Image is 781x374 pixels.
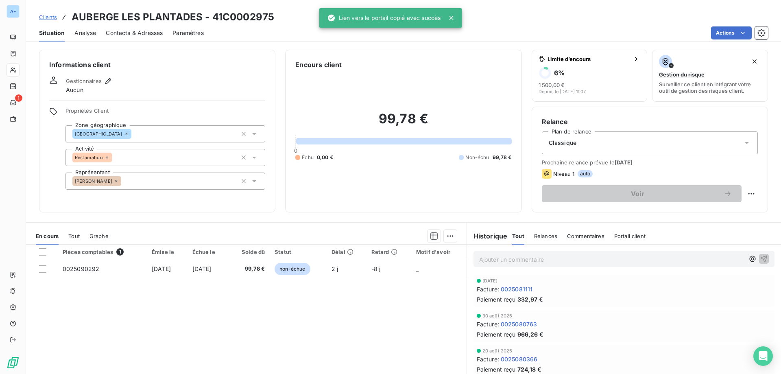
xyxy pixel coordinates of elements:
[578,170,593,177] span: auto
[36,233,59,239] span: En cours
[477,320,499,328] span: Facture :
[192,249,224,255] div: Échue le
[753,346,773,366] div: Open Intercom Messenger
[539,89,586,94] span: Depuis le [DATE] 11:07
[15,94,22,102] span: 1
[75,179,112,184] span: [PERSON_NAME]
[68,233,80,239] span: Tout
[482,313,513,318] span: 30 août 2025
[294,147,297,154] span: 0
[501,320,537,328] span: 0025080763
[416,265,419,272] span: _
[477,330,516,339] span: Paiement reçu
[63,265,100,272] span: 0025090292
[532,50,648,102] button: Limite d’encours6%1 500,00 €Depuis le [DATE] 11:07
[192,265,212,272] span: [DATE]
[501,285,533,293] span: 0025081111
[233,249,265,255] div: Solde dû
[7,356,20,369] img: Logo LeanPay
[477,365,516,374] span: Paiement reçu
[659,71,705,78] span: Gestion du risque
[553,171,574,177] span: Niveau 1
[615,159,633,166] span: [DATE]
[332,249,362,255] div: Délai
[465,154,489,161] span: Non-échu
[482,348,513,353] span: 20 août 2025
[302,154,314,161] span: Échu
[116,248,124,256] span: 1
[371,265,381,272] span: -8 j
[467,231,508,241] h6: Historique
[152,249,182,255] div: Émise le
[72,10,274,24] h3: AUBERGE LES PLANTADES - 41C0002975
[152,265,171,272] span: [DATE]
[233,265,265,273] span: 99,78 €
[172,29,204,37] span: Paramètres
[131,130,138,138] input: Ajouter une valeur
[542,159,758,166] span: Prochaine relance prévue le
[554,69,565,77] h6: 6 %
[121,177,128,185] input: Ajouter une valeur
[295,111,511,135] h2: 99,78 €
[542,185,742,202] button: Voir
[275,263,310,275] span: non-échue
[89,233,109,239] span: Graphe
[477,295,516,304] span: Paiement reçu
[552,190,724,197] span: Voir
[512,233,524,239] span: Tout
[106,29,163,37] span: Contacts & Adresses
[112,154,118,161] input: Ajouter une valeur
[275,249,322,255] div: Statut
[548,56,630,62] span: Limite d’encours
[39,14,57,20] span: Clients
[327,11,441,25] div: Lien vers le portail copié avec succès
[477,355,499,363] span: Facture :
[371,249,406,255] div: Retard
[75,155,103,160] span: Restauration
[66,86,83,94] span: Aucun
[63,248,142,256] div: Pièces comptables
[711,26,752,39] button: Actions
[477,285,499,293] span: Facture :
[416,249,462,255] div: Motif d'avoir
[7,5,20,18] div: AF
[65,107,265,119] span: Propriétés Client
[75,131,122,136] span: [GEOGRAPHIC_DATA]
[517,295,543,304] span: 332,97 €
[39,13,57,21] a: Clients
[295,60,342,70] h6: Encours client
[332,265,338,272] span: 2 j
[659,81,761,94] span: Surveiller ce client en intégrant votre outil de gestion des risques client.
[66,78,102,84] span: Gestionnaires
[534,233,557,239] span: Relances
[517,330,543,339] span: 966,26 €
[49,60,265,70] h6: Informations client
[501,355,538,363] span: 0025080366
[614,233,646,239] span: Portail client
[74,29,96,37] span: Analyse
[39,29,65,37] span: Situation
[482,278,498,283] span: [DATE]
[549,139,576,147] span: Classique
[539,82,565,88] span: 1 500,00 €
[652,50,768,102] button: Gestion du risqueSurveiller ce client en intégrant votre outil de gestion des risques client.
[517,365,541,374] span: 724,18 €
[567,233,604,239] span: Commentaires
[317,154,333,161] span: 0,00 €
[493,154,512,161] span: 99,78 €
[542,117,758,127] h6: Relance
